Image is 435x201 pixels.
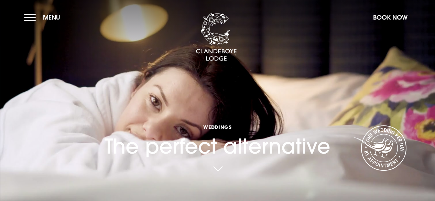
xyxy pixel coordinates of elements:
span: Menu [43,13,60,21]
img: Clandeboye Lodge [196,13,237,62]
button: Menu [24,10,64,25]
h1: The perfect alternative [105,99,330,158]
span: Weddings [105,124,330,130]
button: Book Now [370,10,411,25]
